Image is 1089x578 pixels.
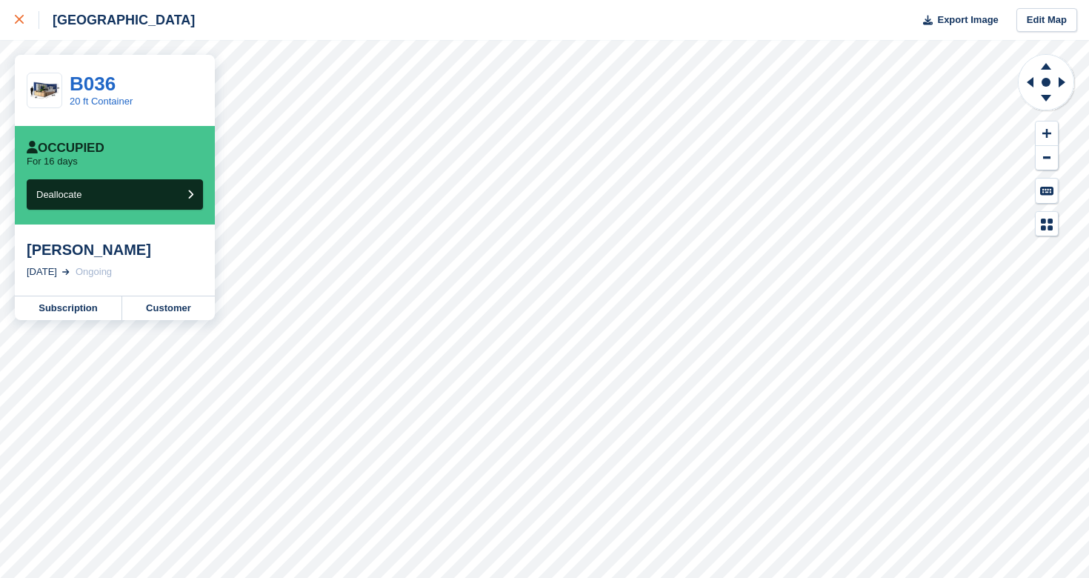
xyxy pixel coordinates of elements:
button: Deallocate [27,179,203,210]
img: arrow-right-light-icn-cde0832a797a2874e46488d9cf13f60e5c3a73dbe684e267c42b8395dfbc2abf.svg [62,269,70,275]
button: Zoom In [1036,122,1058,146]
button: Keyboard Shortcuts [1036,179,1058,203]
span: Export Image [937,13,998,27]
div: Ongoing [76,265,112,279]
button: Map Legend [1036,212,1058,236]
a: B036 [70,73,116,95]
span: Deallocate [36,189,81,200]
div: [PERSON_NAME] [27,241,203,259]
a: 20 ft Container [70,96,133,107]
a: Customer [122,296,215,320]
img: 20-ft-container.jpg [27,78,61,104]
p: For 16 days [27,156,78,167]
div: [GEOGRAPHIC_DATA] [39,11,195,29]
button: Export Image [914,8,999,33]
button: Zoom Out [1036,146,1058,170]
a: Edit Map [1016,8,1077,33]
div: Occupied [27,141,104,156]
div: [DATE] [27,265,57,279]
a: Subscription [15,296,122,320]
